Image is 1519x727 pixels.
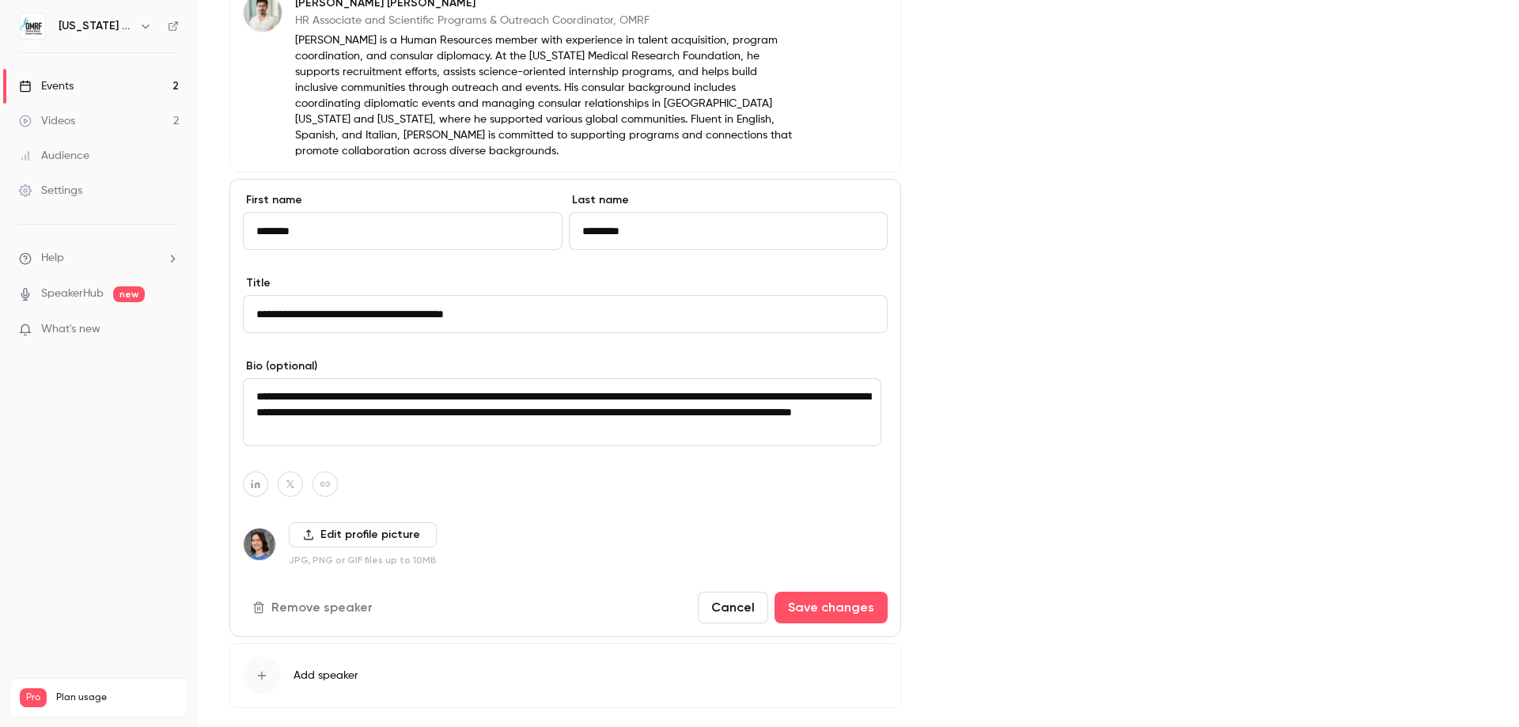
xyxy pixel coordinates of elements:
[244,528,275,560] img: Jennifer Allenwood
[41,321,100,338] span: What's new
[20,688,47,707] span: Pro
[698,592,768,623] button: Cancel
[41,250,64,267] span: Help
[295,32,798,159] p: [PERSON_NAME] is a Human Resources member with experience in talent acquisition, program coordina...
[56,691,178,704] span: Plan usage
[41,286,104,302] a: SpeakerHub
[775,592,888,623] button: Save changes
[243,275,888,291] label: Title
[19,183,82,199] div: Settings
[243,592,385,623] button: Remove speaker
[295,13,798,28] p: HR Associate and Scientific Programs & Outreach Coordinator, OMRF
[569,192,888,208] label: Last name
[19,78,74,94] div: Events
[289,554,437,566] p: JPG, PNG or GIF files up to 10MB
[113,286,145,302] span: new
[59,18,133,34] h6: [US_STATE] Medical Research Foundation
[19,148,89,164] div: Audience
[289,522,437,547] label: Edit profile picture
[243,192,563,208] label: First name
[243,358,888,374] label: Bio (optional)
[229,643,901,708] button: Add speaker
[19,113,75,129] div: Videos
[20,13,45,39] img: Oklahoma Medical Research Foundation
[294,668,358,683] span: Add speaker
[19,250,179,267] li: help-dropdown-opener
